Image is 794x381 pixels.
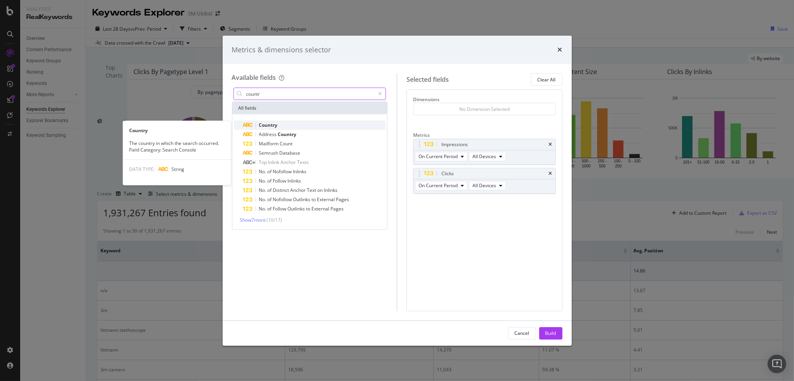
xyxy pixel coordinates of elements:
[293,196,312,203] span: Outlinks
[267,217,282,223] span: ( 10 / 17 )
[318,187,324,193] span: on
[415,181,467,190] button: On Current Period
[273,196,293,203] span: Nofollow
[336,196,349,203] span: Pages
[232,45,331,55] div: Metrics & dimensions selector
[259,159,268,166] span: Top
[240,217,266,223] span: Show 7 more
[223,36,572,346] div: modal
[298,159,309,166] span: Texts
[259,178,268,184] span: No.
[469,181,506,190] button: All Devices
[123,127,231,134] div: Country
[268,178,273,184] span: of
[531,73,562,86] button: Clear All
[259,131,278,138] span: Address
[246,88,375,100] input: Search by field name
[472,182,496,189] span: All Devices
[413,96,556,103] div: Dimensions
[549,142,552,147] div: times
[291,187,307,193] span: Anchor
[259,196,268,203] span: No.
[268,196,273,203] span: of
[317,196,336,203] span: External
[419,182,458,189] span: On Current Period
[259,122,278,128] span: Country
[273,178,288,184] span: Follow
[768,355,786,373] div: Open Intercom Messenger
[331,205,344,212] span: Pages
[312,196,317,203] span: to
[288,205,306,212] span: Outlinks
[268,168,273,175] span: of
[268,205,273,212] span: of
[441,141,468,148] div: Impressions
[293,168,307,175] span: Inlinks
[413,132,556,138] div: Metrics
[549,171,552,176] div: times
[545,330,556,336] div: Build
[441,170,454,178] div: Clicks
[415,152,467,161] button: On Current Period
[259,140,280,147] span: Mailform
[273,187,291,193] span: Distinct
[281,159,298,166] span: Anchor
[324,187,338,193] span: Inlinks
[232,102,387,114] div: All fields
[278,131,297,138] span: Country
[312,205,331,212] span: External
[469,152,506,161] button: All Devices
[472,153,496,160] span: All Devices
[259,205,268,212] span: No.
[268,159,281,166] span: Inlink
[413,168,556,194] div: ClickstimesOn Current PeriodAll Devices
[259,187,268,193] span: No.
[558,45,562,55] div: times
[407,75,449,84] div: Selected fields
[280,140,293,147] span: Count
[515,330,529,336] div: Cancel
[413,139,556,165] div: ImpressionstimesOn Current PeriodAll Devices
[268,187,273,193] span: of
[273,168,293,175] span: Nofollow
[259,168,268,175] span: No.
[539,327,562,340] button: Build
[123,140,231,153] div: The country in which the search occurred. Field Category: Search Console
[288,178,301,184] span: Inlinks
[306,205,312,212] span: to
[419,153,458,160] span: On Current Period
[538,76,556,83] div: Clear All
[307,187,318,193] span: Text
[259,150,280,156] span: Semrush
[459,106,510,112] div: No Dimension Selected
[280,150,301,156] span: Database
[232,73,276,82] div: Available fields
[508,327,536,340] button: Cancel
[273,205,288,212] span: Follow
